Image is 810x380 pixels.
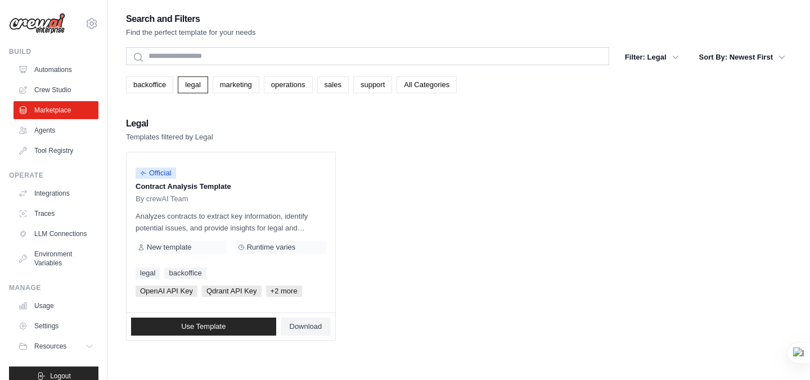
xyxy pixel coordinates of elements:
[136,210,326,234] p: Analyzes contracts to extract key information, identify potential issues, and provide insights fo...
[13,337,98,355] button: Resources
[13,317,98,335] a: Settings
[178,76,208,93] a: legal
[9,171,98,180] div: Operate
[13,81,98,99] a: Crew Studio
[13,121,98,139] a: Agents
[247,243,296,252] span: Runtime varies
[13,184,98,202] a: Integrations
[13,297,98,315] a: Usage
[618,47,686,67] button: Filter: Legal
[147,243,191,252] span: New template
[290,322,322,331] span: Download
[281,318,331,336] a: Download
[9,13,65,34] img: Logo
[317,76,349,93] a: sales
[126,132,213,143] p: Templates filtered by Legal
[126,27,256,38] p: Find the perfect template for your needs
[126,116,213,132] h2: Legal
[9,47,98,56] div: Build
[34,342,66,351] span: Resources
[126,76,173,93] a: backoffice
[13,61,98,79] a: Automations
[202,286,262,297] span: Qdrant API Key
[164,268,206,279] a: backoffice
[13,142,98,160] a: Tool Registry
[353,76,392,93] a: support
[13,205,98,223] a: Traces
[13,225,98,243] a: LLM Connections
[136,286,197,297] span: OpenAI API Key
[136,168,176,179] span: Official
[213,76,259,93] a: marketing
[13,245,98,272] a: Environment Variables
[266,286,302,297] span: +2 more
[397,76,457,93] a: All Categories
[136,268,160,279] a: legal
[13,101,98,119] a: Marketplace
[692,47,792,67] button: Sort By: Newest First
[264,76,313,93] a: operations
[9,283,98,292] div: Manage
[131,318,276,336] a: Use Template
[181,322,226,331] span: Use Template
[136,181,326,192] p: Contract Analysis Template
[126,11,256,27] h2: Search and Filters
[136,194,188,203] span: By crewAI Team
